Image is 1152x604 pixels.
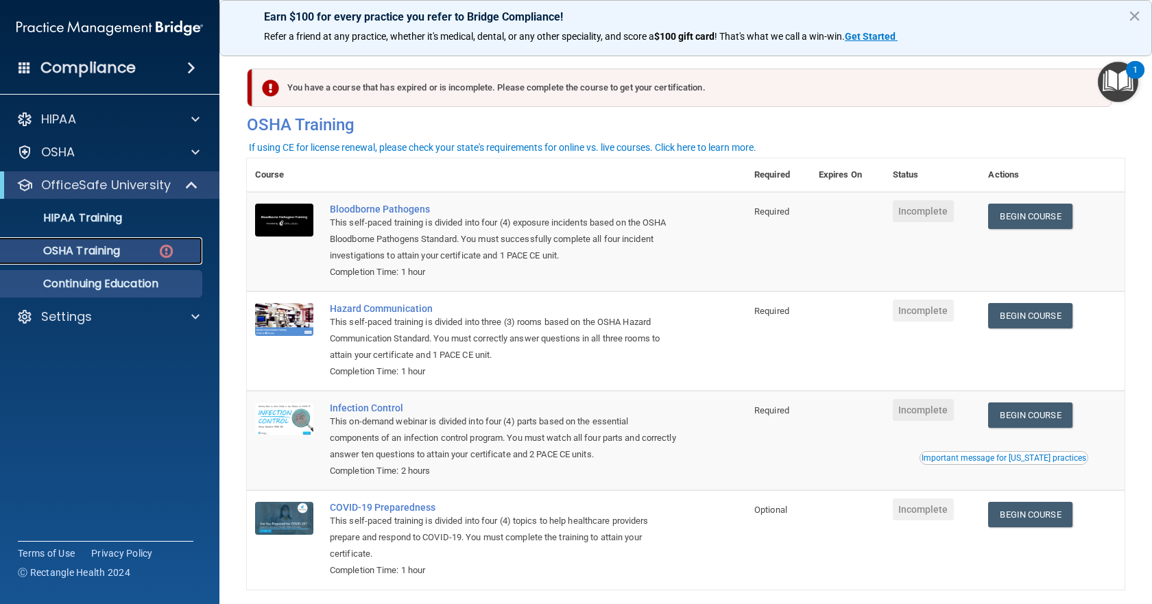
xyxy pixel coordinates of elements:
span: Required [754,405,789,415]
a: Infection Control [330,402,677,413]
p: OSHA [41,144,75,160]
button: Open Resource Center, 1 new notification [1098,62,1138,102]
p: HIPAA [41,111,76,128]
span: Incomplete [893,200,954,222]
th: Actions [980,158,1125,192]
th: Course [247,158,322,192]
a: Begin Course [988,502,1072,527]
p: OSHA Training [9,244,120,258]
div: This self-paced training is divided into four (4) exposure incidents based on the OSHA Bloodborne... [330,215,677,264]
button: Read this if you are a dental practitioner in the state of CA [920,451,1088,465]
a: Begin Course [988,204,1072,229]
h4: OSHA Training [247,115,1125,134]
div: If using CE for license renewal, please check your state's requirements for online vs. live cours... [249,143,756,152]
span: Required [754,306,789,316]
strong: $100 gift card [654,31,715,42]
img: exclamation-circle-solid-danger.72ef9ffc.png [262,80,279,97]
p: OfficeSafe University [41,177,171,193]
div: Completion Time: 1 hour [330,363,677,380]
div: You have a course that has expired or is incomplete. Please complete the course to get your certi... [252,69,1112,107]
div: This on-demand webinar is divided into four (4) parts based on the essential components of an inf... [330,413,677,463]
a: Hazard Communication [330,303,677,314]
a: COVID-19 Preparedness [330,502,677,513]
strong: Get Started [845,31,896,42]
span: ! That's what we call a win-win. [715,31,845,42]
th: Expires On [811,158,885,192]
div: Completion Time: 1 hour [330,562,677,579]
div: Important message for [US_STATE] practices [922,454,1086,462]
div: This self-paced training is divided into four (4) topics to help healthcare providers prepare and... [330,513,677,562]
p: Continuing Education [9,277,196,291]
span: Incomplete [893,300,954,322]
button: If using CE for license renewal, please check your state's requirements for online vs. live cours... [247,141,758,154]
a: Terms of Use [18,546,75,560]
span: Ⓒ Rectangle Health 2024 [18,566,130,579]
span: Refer a friend at any practice, whether it's medical, dental, or any other speciality, and score a [264,31,654,42]
a: HIPAA [16,111,200,128]
span: Incomplete [893,399,954,421]
th: Required [746,158,811,192]
th: Status [885,158,981,192]
a: Settings [16,309,200,325]
p: HIPAA Training [9,211,122,225]
img: PMB logo [16,14,203,42]
p: Settings [41,309,92,325]
a: OSHA [16,144,200,160]
div: Completion Time: 2 hours [330,463,677,479]
div: Completion Time: 1 hour [330,264,677,280]
span: Incomplete [893,498,954,520]
a: Get Started [845,31,898,42]
a: Privacy Policy [91,546,153,560]
div: 1 [1133,70,1138,88]
a: Begin Course [988,303,1072,328]
p: Earn $100 for every practice you refer to Bridge Compliance! [264,10,1107,23]
a: Bloodborne Pathogens [330,204,677,215]
a: Begin Course [988,402,1072,428]
span: Required [754,206,789,217]
div: This self-paced training is divided into three (3) rooms based on the OSHA Hazard Communication S... [330,314,677,363]
img: danger-circle.6113f641.png [158,243,175,260]
a: OfficeSafe University [16,177,199,193]
span: Optional [754,505,787,515]
h4: Compliance [40,58,136,77]
button: Close [1128,5,1141,27]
